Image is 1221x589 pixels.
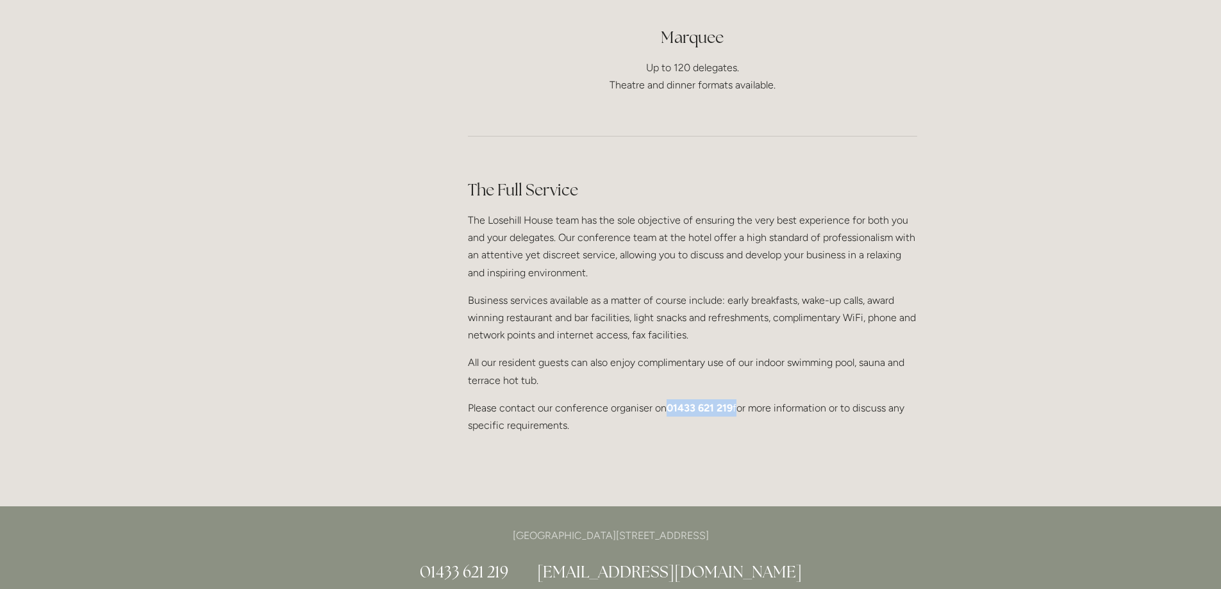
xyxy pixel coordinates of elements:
[468,292,917,344] p: Business services available as a matter of course include: early breakfasts, wake-up calls, award...
[667,402,733,414] strong: 01433 621 219
[468,26,917,49] h2: Marquee
[537,561,802,582] a: [EMAIL_ADDRESS][DOMAIN_NAME]
[420,561,508,582] a: 01433 621 219
[468,399,917,434] p: Please contact our conference organiser on for more information or to discuss any specific requir...
[468,212,917,281] p: The Losehill House team has the sole objective of ensuring the very best experience for both you ...
[468,59,917,94] p: Up to 120 delegates. Theatre and dinner formats available.
[468,179,917,201] h2: The Full Service
[468,354,917,388] p: All our resident guests can also enjoy complimentary use of our indoor swimming pool, sauna and t...
[304,527,917,544] p: [GEOGRAPHIC_DATA][STREET_ADDRESS]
